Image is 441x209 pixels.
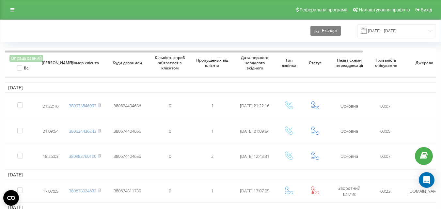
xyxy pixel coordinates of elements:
[340,103,358,109] font: Основна
[113,60,142,66] font: Куди дзвонили
[169,188,171,194] font: 0
[340,153,358,159] font: Основна
[300,7,348,12] font: Реферальна програма
[8,84,23,91] font: [DATE]
[419,172,434,188] div: Open Intercom Messenger
[169,153,171,159] font: 0
[322,28,338,33] font: Експорт
[169,103,171,109] font: 0
[169,128,171,134] font: 0
[380,103,390,109] font: 00:07
[69,153,96,159] a: 380983760100
[43,153,58,159] font: 18:26:03
[240,188,269,194] font: [DATE] 17:07:05
[380,188,390,194] font: 00:23
[69,188,96,194] a: 380675024632
[241,55,268,70] font: Дата першого невдалого вхідного
[310,26,341,36] button: Експорт
[69,128,96,134] a: 380634436243
[380,153,390,159] font: 00:07
[309,60,322,66] font: Статус
[43,188,58,194] font: 17:07:05
[211,103,213,109] font: 1
[3,190,19,206] button: Open CMP widget
[43,103,58,109] font: 21:22:16
[240,153,269,159] font: [DATE] 12:43:31
[114,153,141,159] font: 380674404656
[340,128,358,134] font: Основна
[8,172,23,178] font: [DATE]
[336,57,363,68] font: Назва схеми переадресації
[416,60,433,66] font: Джерело
[211,188,213,194] font: 1
[71,60,99,66] font: Номер клієнта
[380,128,390,134] font: 00:05
[155,55,185,70] font: Кількість спроб зв'язатися з клієнтом
[211,128,213,134] font: 1
[42,60,73,66] font: [PERSON_NAME]
[240,103,269,109] font: [DATE] 21:22:16
[24,65,29,71] font: Всі
[196,57,228,68] font: Пропущених від клієнта
[282,57,296,68] font: Тип дзвінка
[43,128,58,134] font: 21:09:54
[240,128,269,134] font: [DATE] 21:09:54
[375,57,397,68] font: Тривалість очікування
[114,103,141,109] font: 380674404656
[408,188,440,194] font: [DOMAIN_NAME]
[114,188,141,194] font: 380674511730
[338,185,360,197] font: Зворотний виклик
[359,7,410,12] font: Налаштування профілю
[69,103,96,109] a: 380933846993
[211,153,213,159] font: 2
[114,128,141,134] font: 380674404656
[421,7,432,12] font: Вихід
